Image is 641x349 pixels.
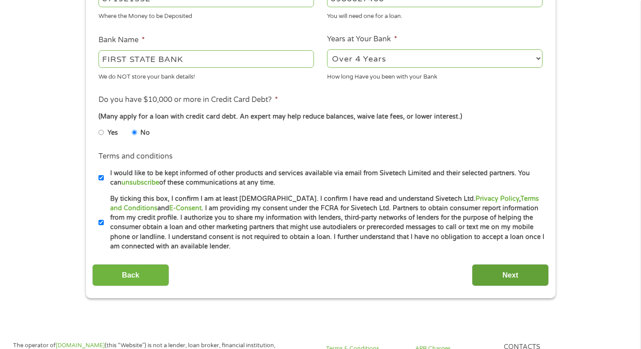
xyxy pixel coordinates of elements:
a: E-Consent [169,204,202,212]
a: unsubscribe [121,179,159,186]
input: Next [472,264,549,286]
a: Terms and Conditions [110,195,539,212]
div: We do NOT store your bank details! [99,69,314,81]
a: [DOMAIN_NAME] [56,342,105,349]
label: By ticking this box, I confirm I am at least [DEMOGRAPHIC_DATA]. I confirm I have read and unders... [104,194,545,252]
a: Privacy Policy [475,195,519,203]
div: (Many apply for a loan with credit card debt. An expert may help reduce balances, waive late fees... [99,112,542,122]
label: Years at Your Bank [327,35,397,44]
label: Bank Name [99,35,145,45]
label: I would like to be kept informed of other products and services available via email from Sivetech... [104,168,545,188]
label: Do you have $10,000 or more in Credit Card Debt? [99,95,278,105]
label: Terms and conditions [99,152,173,161]
div: Where the Money to be Deposited [99,9,314,21]
label: Yes [108,128,118,138]
label: No [140,128,150,138]
div: How long Have you been with your Bank [327,69,542,81]
div: You will need one for a loan. [327,9,542,21]
input: Back [92,264,169,286]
